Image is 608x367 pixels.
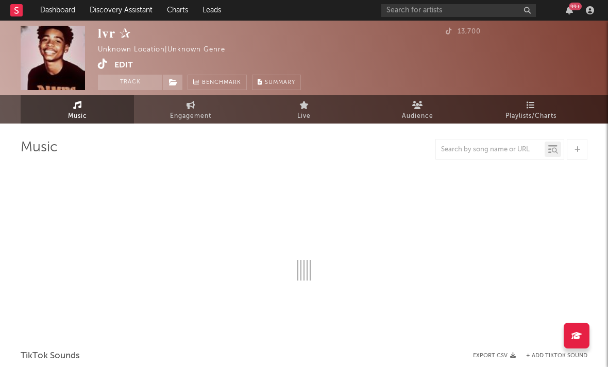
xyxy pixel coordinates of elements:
[402,110,433,123] span: Audience
[21,95,134,124] a: Music
[569,3,582,10] div: 99 +
[526,353,587,359] button: + Add TikTok Sound
[188,75,247,90] a: Benchmark
[98,26,131,41] div: 𝐥𝐯𝐫 ✰
[247,95,361,124] a: Live
[21,350,80,362] span: TikTok Sounds
[68,110,87,123] span: Music
[505,110,556,123] span: Playlists/Charts
[474,95,587,124] a: Playlists/Charts
[114,59,133,72] button: Edit
[98,75,162,90] button: Track
[361,95,474,124] a: Audience
[381,4,536,17] input: Search for artists
[170,110,211,123] span: Engagement
[516,353,587,359] button: + Add TikTok Sound
[473,353,516,359] button: Export CSV
[252,75,301,90] button: Summary
[566,6,573,14] button: 99+
[297,110,311,123] span: Live
[436,146,545,154] input: Search by song name or URL
[202,77,241,89] span: Benchmark
[98,44,237,56] div: Unknown Location | Unknown Genre
[265,80,295,85] span: Summary
[134,95,247,124] a: Engagement
[446,28,481,35] span: 13,700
